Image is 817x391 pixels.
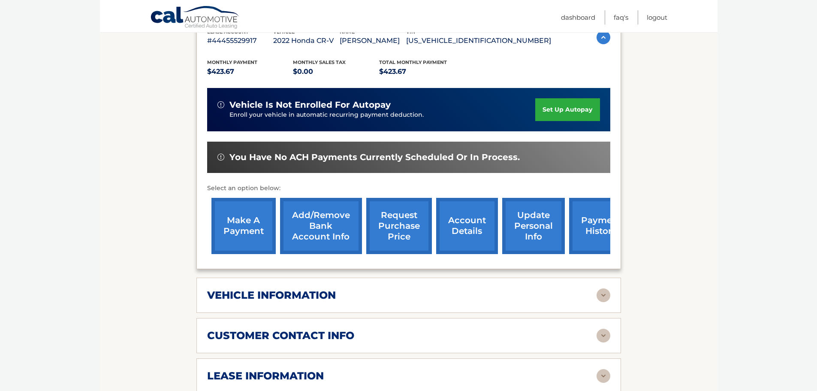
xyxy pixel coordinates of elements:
span: Total Monthly Payment [379,59,447,65]
a: account details [436,198,498,254]
p: #44455529917 [207,35,274,47]
span: Monthly sales Tax [293,59,346,65]
img: accordion-active.svg [597,30,610,44]
a: Add/Remove bank account info [280,198,362,254]
img: accordion-rest.svg [597,288,610,302]
p: 2022 Honda CR-V [273,35,340,47]
p: $0.00 [293,66,379,78]
a: Cal Automotive [150,6,240,30]
img: alert-white.svg [217,154,224,161]
img: accordion-rest.svg [597,369,610,383]
p: [US_VEHICLE_IDENTIFICATION_NUMBER] [406,35,551,47]
span: You have no ACH payments currently scheduled or in process. [229,152,520,163]
p: [PERSON_NAME] [340,35,406,47]
h2: lease information [207,370,324,382]
a: Logout [647,10,667,24]
p: Select an option below: [207,183,610,194]
a: payment history [569,198,633,254]
h2: customer contact info [207,329,354,342]
a: set up autopay [535,98,600,121]
span: vehicle is not enrolled for autopay [229,100,391,110]
img: accordion-rest.svg [597,329,610,343]
p: $423.67 [207,66,293,78]
span: Monthly Payment [207,59,257,65]
a: update personal info [502,198,565,254]
h2: vehicle information [207,289,336,302]
p: $423.67 [379,66,465,78]
a: make a payment [211,198,276,254]
a: Dashboard [561,10,595,24]
p: Enroll your vehicle in automatic recurring payment deduction. [229,110,536,120]
a: FAQ's [614,10,628,24]
img: alert-white.svg [217,101,224,108]
a: request purchase price [366,198,432,254]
